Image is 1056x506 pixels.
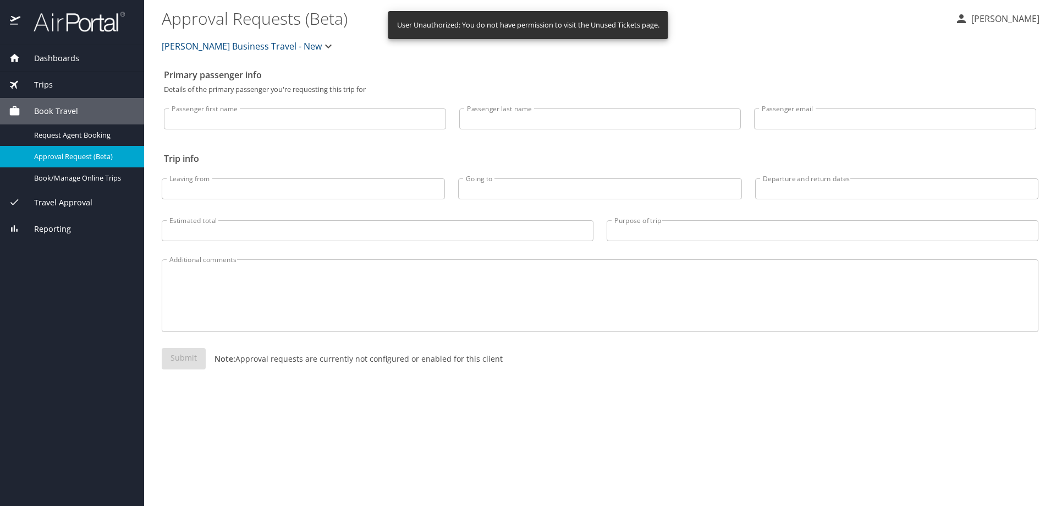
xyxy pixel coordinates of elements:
[162,1,946,35] h1: Approval Requests (Beta)
[10,11,21,32] img: icon-airportal.png
[20,105,78,117] span: Book Travel
[950,9,1044,29] button: [PERSON_NAME]
[20,79,53,91] span: Trips
[34,151,131,162] span: Approval Request (Beta)
[215,353,235,364] strong: Note:
[397,14,659,36] div: User Unauthorized: You do not have permission to visit the Unused Tickets page.
[20,197,92,209] span: Travel Approval
[21,11,125,32] img: airportal-logo.png
[162,39,322,54] span: [PERSON_NAME] Business Travel - New
[34,173,131,183] span: Book/Manage Online Trips
[164,86,1036,93] p: Details of the primary passenger you're requesting this trip for
[157,35,339,57] button: [PERSON_NAME] Business Travel - New
[164,66,1036,84] h2: Primary passenger info
[34,130,131,140] span: Request Agent Booking
[968,12,1039,25] p: [PERSON_NAME]
[20,223,71,235] span: Reporting
[20,52,79,64] span: Dashboards
[164,150,1036,167] h2: Trip info
[206,353,503,364] p: Approval requests are currently not configured or enabled for this client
